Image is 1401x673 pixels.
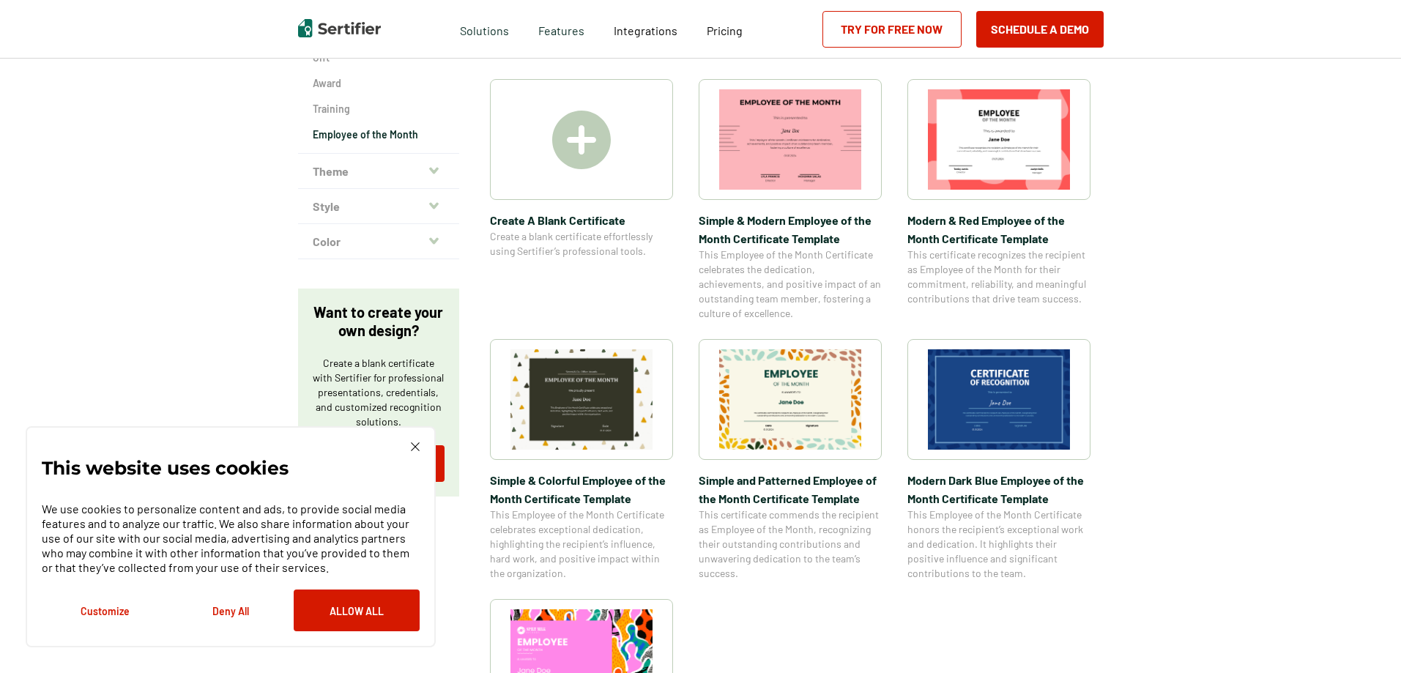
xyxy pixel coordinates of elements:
p: This website uses cookies [42,461,289,475]
a: Try for Free Now [822,11,962,48]
img: Cookie Popup Close [411,442,420,451]
span: Simple & Modern Employee of the Month Certificate Template [699,211,882,248]
span: This Employee of the Month Certificate celebrates the dedication, achievements, and positive impa... [699,248,882,321]
a: Pricing [707,20,743,38]
a: Simple and Patterned Employee of the Month Certificate TemplateSimple and Patterned Employee of t... [699,339,882,581]
img: Simple & Modern Employee of the Month Certificate Template [719,89,861,190]
p: Want to create your own design? [313,303,445,340]
img: Sertifier | Digital Credentialing Platform [298,19,381,37]
button: Color [298,224,459,259]
p: Create a blank certificate with Sertifier for professional presentations, credentials, and custom... [313,356,445,429]
a: Modern & Red Employee of the Month Certificate TemplateModern & Red Employee of the Month Certifi... [907,79,1090,321]
span: Modern & Red Employee of the Month Certificate Template [907,211,1090,248]
span: Integrations [614,23,677,37]
span: Simple & Colorful Employee of the Month Certificate Template [490,471,673,507]
a: Employee of the Month [313,127,445,142]
a: Integrations [614,20,677,38]
span: Pricing [707,23,743,37]
button: Schedule a Demo [976,11,1104,48]
button: Allow All [294,590,420,631]
span: Features [538,20,584,38]
img: Simple & Colorful Employee of the Month Certificate Template [510,349,653,450]
span: Simple and Patterned Employee of the Month Certificate Template [699,471,882,507]
img: Simple and Patterned Employee of the Month Certificate Template [719,349,861,450]
p: We use cookies to personalize content and ads, to provide social media features and to analyze ou... [42,502,420,575]
span: Create A Blank Certificate [490,211,673,229]
button: Theme [298,154,459,189]
span: Modern Dark Blue Employee of the Month Certificate Template [907,471,1090,507]
button: Style [298,189,459,224]
span: This Employee of the Month Certificate celebrates exceptional dedication, highlighting the recipi... [490,507,673,581]
a: Award [313,76,445,91]
a: Modern Dark Blue Employee of the Month Certificate TemplateModern Dark Blue Employee of the Month... [907,339,1090,581]
a: Simple & Modern Employee of the Month Certificate TemplateSimple & Modern Employee of the Month C... [699,79,882,321]
img: Modern Dark Blue Employee of the Month Certificate Template [928,349,1070,450]
img: Modern & Red Employee of the Month Certificate Template [928,89,1070,190]
span: Solutions [460,20,509,38]
a: Simple & Colorful Employee of the Month Certificate TemplateSimple & Colorful Employee of the Mon... [490,339,673,581]
span: This Employee of the Month Certificate honors the recipient’s exceptional work and dedication. It... [907,507,1090,581]
span: This certificate recognizes the recipient as Employee of the Month for their commitment, reliabil... [907,248,1090,306]
span: This certificate commends the recipient as Employee of the Month, recognizing their outstanding c... [699,507,882,581]
button: Deny All [168,590,294,631]
a: Training [313,102,445,116]
button: Customize [42,590,168,631]
span: Create a blank certificate effortlessly using Sertifier’s professional tools. [490,229,673,259]
img: Create A Blank Certificate [552,111,611,169]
